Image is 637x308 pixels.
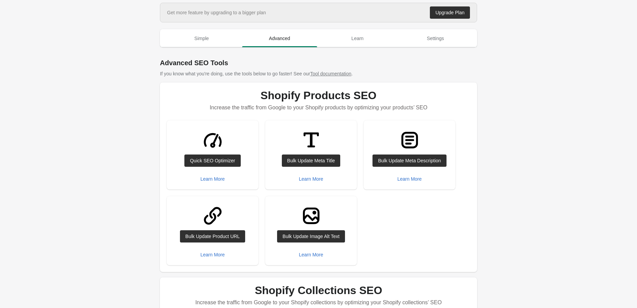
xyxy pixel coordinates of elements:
[200,252,225,257] div: Learn More
[398,32,473,44] span: Settings
[318,30,397,47] button: Learn
[378,158,441,163] div: Bulk Update Meta Description
[277,230,345,242] a: Bulk Update Image Alt Text
[164,32,239,44] span: Simple
[167,102,470,114] p: Increase the traffic from Google to your Shopify products by optimizing your products’ SEO
[397,176,422,182] div: Learn More
[372,155,446,167] a: Bulk Update Meta Description
[397,127,422,153] img: TextBlockMajor-3e13e55549f1fe4aa18089e576148c69364b706dfb80755316d4ac7f5c51f4c3.svg
[287,158,335,163] div: Bulk Update Meta Title
[180,230,245,242] a: Bulk Update Product URL
[298,203,324,229] img: ImageMajor-6988ddd70c612d22410311fee7e48670de77a211e78d8e12813237d56ef19ad4.svg
[184,155,240,167] a: Quick SEO Optimizer
[160,58,477,68] h1: Advanced SEO Tools
[198,173,227,185] button: Learn More
[163,30,241,47] button: Simple
[190,158,235,163] div: Quick SEO Optimizer
[435,10,465,15] div: Upgrade Plan
[397,30,475,47] button: Settings
[395,173,424,185] button: Learn More
[167,284,470,296] h1: Shopify Collections SEO
[242,32,317,44] span: Advanced
[160,70,477,77] p: If you know what you're doing, use the tools below to go faster! See our .
[200,127,225,153] img: GaugeMajor-1ebe3a4f609d70bf2a71c020f60f15956db1f48d7107b7946fc90d31709db45e.svg
[241,30,319,47] button: Advanced
[167,89,470,102] h1: Shopify Products SEO
[167,9,266,16] div: Get more feature by upgrading to a bigger plan
[320,32,395,44] span: Learn
[200,203,225,229] img: LinkMinor-ab1ad89fd1997c3bec88bdaa9090a6519f48abaf731dc9ef56a2f2c6a9edd30f.svg
[298,127,324,153] img: TitleMinor-8a5de7e115299b8c2b1df9b13fb5e6d228e26d13b090cf20654de1eaf9bee786.svg
[283,234,340,239] div: Bulk Update Image Alt Text
[310,71,351,76] a: Tool documentation
[282,155,341,167] a: Bulk Update Meta Title
[296,173,326,185] button: Learn More
[185,234,240,239] div: Bulk Update Product URL
[299,252,323,257] div: Learn More
[198,249,227,261] button: Learn More
[299,176,323,182] div: Learn More
[430,6,470,19] a: Upgrade Plan
[200,176,225,182] div: Learn More
[296,249,326,261] button: Learn More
